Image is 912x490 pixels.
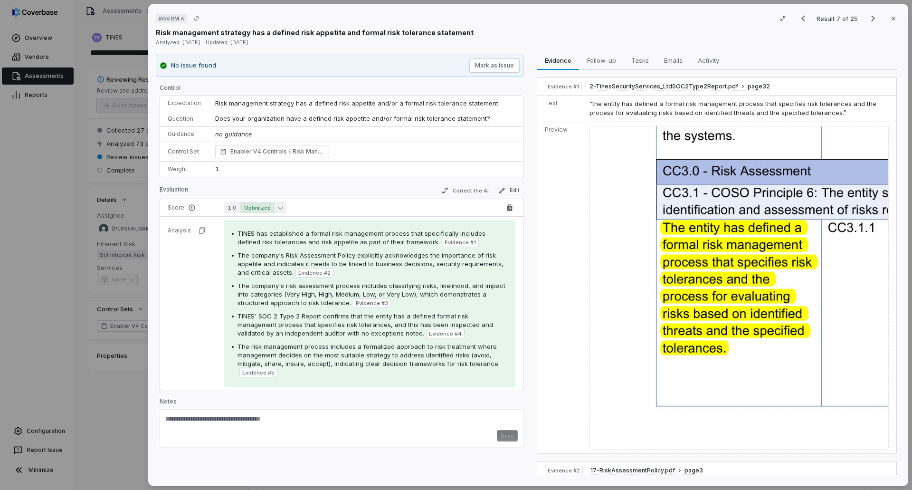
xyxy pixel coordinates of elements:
button: Mark as issue [469,58,520,73]
span: Risk management strategy has a defined risk appetite and/or a formal risk tolerance statement [215,99,498,107]
button: Copy link [188,10,205,27]
span: Follow-up [583,54,620,67]
button: Edit [494,185,523,196]
span: Evidence # 2 [298,269,331,277]
span: The company's risk assessment process includes classifying risks, likelihood, and impact into cat... [237,282,505,307]
p: Control Set [168,148,204,155]
p: Expectation [168,99,204,107]
p: Weight [168,165,204,173]
span: Optimized [240,202,275,213]
p: Analysis [168,227,191,234]
span: Evidence # 1 [445,239,476,246]
span: 2-TinesSecurityServices_LtdSOC2Type2Report.pdf [589,83,738,90]
p: No issue found [171,61,216,70]
button: 17-RiskAssessmentPolicy.pdfpage3 [590,467,703,475]
span: # GV.RM.4 [159,15,184,22]
span: Evidence # 3 [356,299,388,307]
td: Text [537,95,586,122]
span: Emails [660,54,686,67]
p: Risk management strategy has a defined risk appetite and formal risk tolerance statement [156,28,474,38]
span: Tasks [627,54,653,67]
span: The risk management process includes a formalized approach to risk treatment where management dec... [237,343,500,367]
p: Question [168,115,204,123]
span: Evidence # 1 [548,83,579,90]
img: 133916753c5e4ef9aad1ea3c047169cd_original.jpg_w1200.jpg [589,126,889,450]
span: The company's Risk Assessment Policy explicitly acknowledges the importance of risk appetite and ... [237,251,503,276]
span: “the entity has defined a formal risk management process that specifies risk tolerances and the p... [589,100,876,117]
span: page 32 [748,83,770,90]
span: Evidence # 5 [242,369,275,376]
span: Analyzed: [DATE] [156,39,200,46]
span: TINES has established a formal risk management process that specifically includes defined risk to... [237,230,485,246]
span: Evidence [541,54,575,67]
button: Next result [864,13,883,24]
span: 17-RiskAssessmentPolicy.pdf [590,467,675,474]
span: TINES' SOC 2 Type 2 Report confirms that the entity has a defined formal risk management process ... [237,312,493,337]
span: Activity [694,54,723,67]
p: Score [168,204,213,211]
span: Does your organization have a defined risk appetite and/or formal risk tolerance statement? [215,115,490,122]
span: Evidence # 4 [429,330,462,337]
span: Enabler V4 Controls Risk Management Strategy [230,147,324,156]
p: Notes [160,398,523,409]
button: 2-TinesSecurityServices_LtdSOC2Type2Report.pdfpage32 [589,83,770,91]
button: 1.0Optimized [224,202,286,213]
td: Preview [537,122,586,453]
p: Evaluation [160,186,188,197]
span: page 3 [684,467,703,474]
span: no guidance [215,130,252,138]
p: Result 7 of 25 [817,13,860,24]
p: Guidance [168,130,204,138]
button: Delete score [504,202,515,213]
button: Previous result [794,13,813,24]
span: Evidence # 2 [548,467,580,474]
span: 1 [215,165,219,173]
button: Correct the AI [437,185,493,196]
p: Control [160,84,523,96]
span: Updated: [DATE] [206,39,248,46]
